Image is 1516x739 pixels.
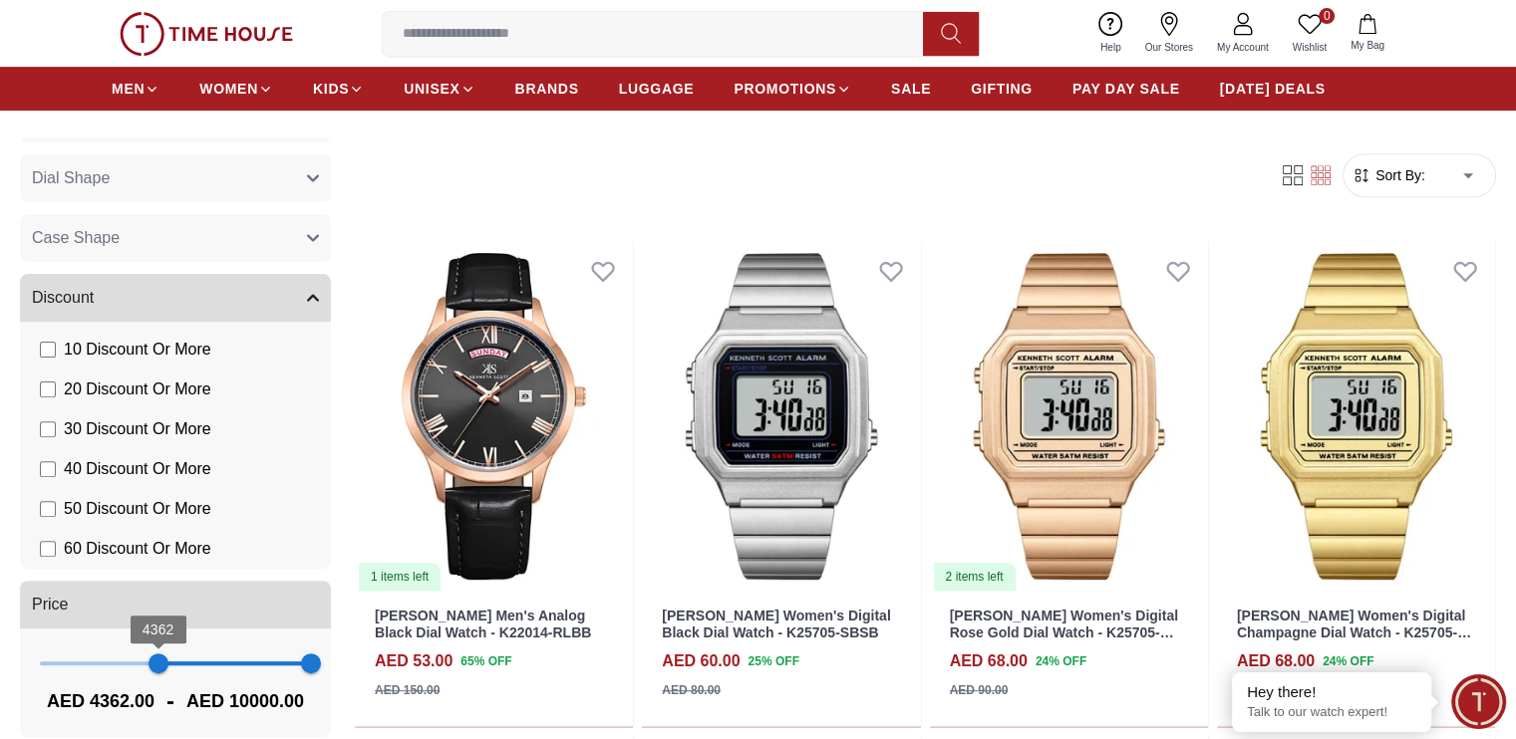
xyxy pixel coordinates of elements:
[1281,8,1339,59] a: 0Wishlist
[154,685,186,717] span: -
[1072,79,1180,99] span: PAY DAY SALE
[1237,608,1471,657] a: [PERSON_NAME] Women's Digital Champagne Dial Watch - K25705-GBGC
[662,649,740,673] h4: AED 60.00
[460,652,511,670] span: 65 % OFF
[186,687,304,715] span: AED 10000.00
[1319,8,1335,24] span: 0
[734,71,851,107] a: PROMOTIONS
[515,79,579,99] span: BRANDS
[375,681,440,699] div: AED 150.00
[934,563,1016,591] div: 2 items left
[313,71,364,107] a: KIDS
[40,421,56,437] input: 30 Discount Or More
[64,537,211,561] span: 60 Discount Or More
[32,166,110,190] span: Dial Shape
[359,563,441,591] div: 1 items left
[642,241,920,592] img: Kenneth Scott Women's Digital Black Dial Watch - K25705-SBSB
[1137,40,1201,55] span: Our Stores
[1451,674,1506,729] div: Chat Widget
[32,286,94,310] span: Discount
[40,342,56,358] input: 10 Discount Or More
[1072,71,1180,107] a: PAY DAY SALE
[619,79,695,99] span: LUGGAGE
[1237,649,1315,673] h4: AED 68.00
[1339,10,1396,57] button: My Bag
[40,461,56,477] input: 40 Discount Or More
[891,79,931,99] span: SALE
[313,79,349,99] span: KIDS
[40,381,56,397] input: 20 Discount Or More
[20,214,331,262] button: Case Shape
[1209,40,1277,55] span: My Account
[64,497,211,521] span: 50 Discount Or More
[32,226,120,250] span: Case Shape
[1371,165,1425,185] span: Sort By:
[32,593,68,616] span: Price
[64,457,211,481] span: 40 Discount Or More
[47,687,154,715] span: AED 4362.00
[971,79,1033,99] span: GIFTING
[1220,79,1326,99] span: [DATE] DEALS
[120,12,293,56] img: ...
[40,541,56,557] input: 60 Discount Or More
[1352,165,1425,185] button: Sort By:
[734,79,836,99] span: PROMOTIONS
[40,501,56,517] input: 50 Discount Or More
[1343,38,1392,53] span: My Bag
[404,79,459,99] span: UNISEX
[404,71,474,107] a: UNISEX
[1323,652,1373,670] span: 24 % OFF
[1217,241,1495,592] img: Kenneth Scott Women's Digital Champagne Dial Watch - K25705-GBGC
[199,71,273,107] a: WOMEN
[1092,40,1129,55] span: Help
[355,241,633,592] img: Kenneth Scott Men's Analog Black Dial Watch - K22014-RLBB
[199,79,258,99] span: WOMEN
[64,338,211,362] span: 10 Discount Or More
[1133,8,1205,59] a: Our Stores
[891,71,931,107] a: SALE
[64,417,211,441] span: 30 Discount Or More
[375,608,591,640] a: [PERSON_NAME] Men's Analog Black Dial Watch - K22014-RLBB
[112,79,145,99] span: MEN
[1247,704,1416,721] p: Talk to our watch expert!
[950,681,1009,699] div: AED 90.00
[20,581,331,628] button: Price
[749,652,799,670] span: 25 % OFF
[1285,40,1335,55] span: Wishlist
[662,608,890,640] a: [PERSON_NAME] Women's Digital Black Dial Watch - K25705-SBSB
[355,241,633,592] a: Kenneth Scott Men's Analog Black Dial Watch - K22014-RLBB1 items left
[930,241,1208,592] img: Kenneth Scott Women's Digital Rose Gold Dial Watch - K25705-RBKK
[143,621,174,637] span: 4362
[1220,71,1326,107] a: [DATE] DEALS
[112,71,159,107] a: MEN
[619,71,695,107] a: LUGGAGE
[950,649,1028,673] h4: AED 68.00
[1088,8,1133,59] a: Help
[1036,652,1086,670] span: 24 % OFF
[515,71,579,107] a: BRANDS
[662,681,721,699] div: AED 80.00
[20,154,331,202] button: Dial Shape
[1247,682,1416,702] div: Hey there!
[375,649,453,673] h4: AED 53.00
[64,377,211,401] span: 20 Discount Or More
[930,241,1208,592] a: Kenneth Scott Women's Digital Rose Gold Dial Watch - K25705-RBKK2 items left
[950,608,1178,657] a: [PERSON_NAME] Women's Digital Rose Gold Dial Watch - K25705-RBKK
[971,71,1033,107] a: GIFTING
[20,274,331,322] button: Discount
